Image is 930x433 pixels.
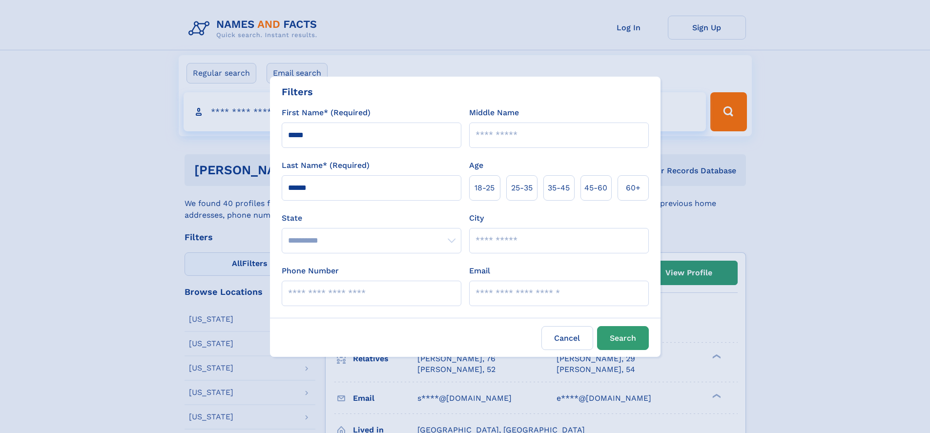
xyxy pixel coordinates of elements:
span: 25‑35 [511,182,533,194]
label: City [469,212,484,224]
label: Age [469,160,483,171]
label: Last Name* (Required) [282,160,370,171]
label: Phone Number [282,265,339,277]
span: 45‑60 [584,182,607,194]
label: Middle Name [469,107,519,119]
label: First Name* (Required) [282,107,371,119]
label: State [282,212,461,224]
label: Cancel [541,326,593,350]
button: Search [597,326,649,350]
span: 18‑25 [475,182,495,194]
div: Filters [282,84,313,99]
label: Email [469,265,490,277]
span: 60+ [626,182,641,194]
span: 35‑45 [548,182,570,194]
